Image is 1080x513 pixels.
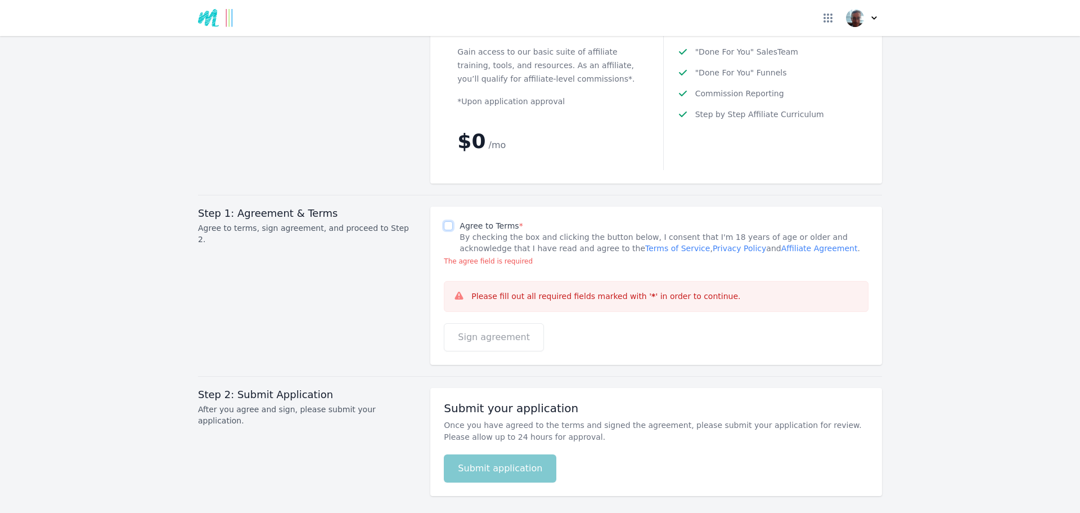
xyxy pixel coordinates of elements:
p: Please fill out all required fields marked with ' ' in order to continue. [471,291,740,302]
span: The agree field is required [444,257,533,265]
h3: Step 1: Agreement & Terms [198,207,417,220]
p: Agree to terms, sign agreement, and proceed to Step 2. [198,222,417,245]
a: Affiliate Agreement [781,244,858,253]
span: "Done For You" Funnels [695,67,787,79]
p: By checking the box and clicking the button below, I consent that I'm 18 years of age or older an... [460,231,868,254]
span: *Upon application approval [457,97,565,106]
p: Once you have agreed to the terms and signed the agreement, please submit your application for re... [444,420,868,443]
span: Gain access to our basic suite of affiliate training, tools, and resources. As an affiliate, you’... [457,47,634,83]
span: "Done For You" SalesTeam [695,46,798,58]
a: Privacy Policy [713,244,766,253]
p: After you agree and sign, please submit your application. [198,404,417,426]
a: Terms of Service [645,244,710,253]
span: /mo [489,140,506,150]
button: Submit application [444,454,556,483]
span: Step by Step Affiliate Curriculum [695,109,824,121]
span: $0 [457,130,485,153]
h3: Submit your application [444,402,868,415]
button: Sign agreement [444,323,544,351]
span: Sign agreement [458,331,530,344]
span: Commission Reporting [695,88,784,100]
h3: Step 2: Submit Application [198,388,417,402]
label: Agree to Terms [460,221,523,230]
